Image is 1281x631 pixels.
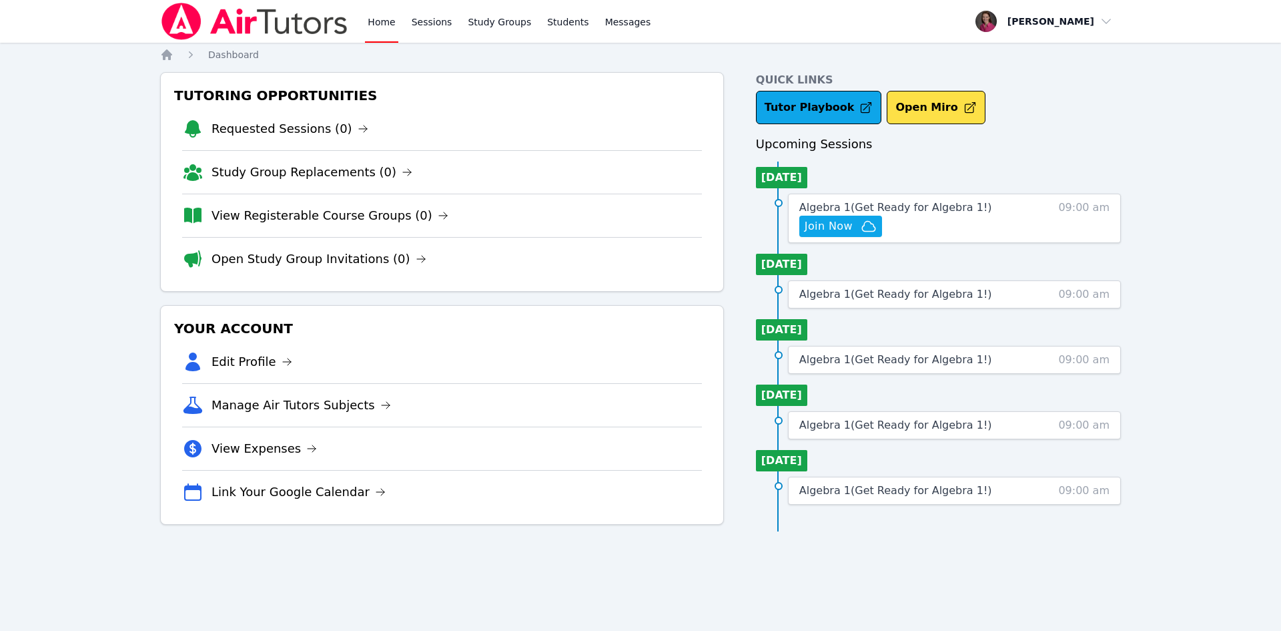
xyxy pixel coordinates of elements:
span: Algebra 1 ( Get Ready for Algebra 1! ) [799,484,992,497]
li: [DATE] [756,450,807,471]
a: Open Study Group Invitations (0) [211,250,426,268]
nav: Breadcrumb [160,48,1121,61]
h3: Tutoring Opportunities [171,83,713,108]
a: Dashboard [208,48,259,61]
button: Open Miro [887,91,985,124]
a: Edit Profile [211,353,292,371]
span: 09:00 am [1058,352,1110,368]
a: Algebra 1(Get Ready for Algebra 1!) [799,417,992,433]
span: Algebra 1 ( Get Ready for Algebra 1! ) [799,353,992,366]
img: Air Tutors [160,3,349,40]
a: Tutor Playbook [756,91,882,124]
li: [DATE] [756,254,807,275]
a: Requested Sessions (0) [211,120,368,138]
span: 09:00 am [1058,417,1110,433]
span: Join Now [805,218,853,234]
a: Study Group Replacements (0) [211,163,412,182]
li: [DATE] [756,167,807,188]
a: Algebra 1(Get Ready for Algebra 1!) [799,200,992,216]
button: Join Now [799,216,882,237]
a: Algebra 1(Get Ready for Algebra 1!) [799,483,992,499]
span: Algebra 1 ( Get Ready for Algebra 1! ) [799,201,992,214]
a: Link Your Google Calendar [211,483,386,501]
span: Dashboard [208,49,259,60]
li: [DATE] [756,385,807,406]
a: Algebra 1(Get Ready for Algebra 1!) [799,352,992,368]
h3: Upcoming Sessions [756,135,1121,154]
span: 09:00 am [1058,286,1110,302]
a: Manage Air Tutors Subjects [211,396,391,415]
a: View Expenses [211,439,317,458]
h4: Quick Links [756,72,1121,88]
span: Messages [605,15,651,29]
h3: Your Account [171,317,713,341]
span: Algebra 1 ( Get Ready for Algebra 1! ) [799,288,992,300]
span: 09:00 am [1058,483,1110,499]
span: Algebra 1 ( Get Ready for Algebra 1! ) [799,419,992,431]
a: Algebra 1(Get Ready for Algebra 1!) [799,286,992,302]
a: View Registerable Course Groups (0) [211,206,448,225]
span: 09:00 am [1058,200,1110,237]
li: [DATE] [756,319,807,341]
